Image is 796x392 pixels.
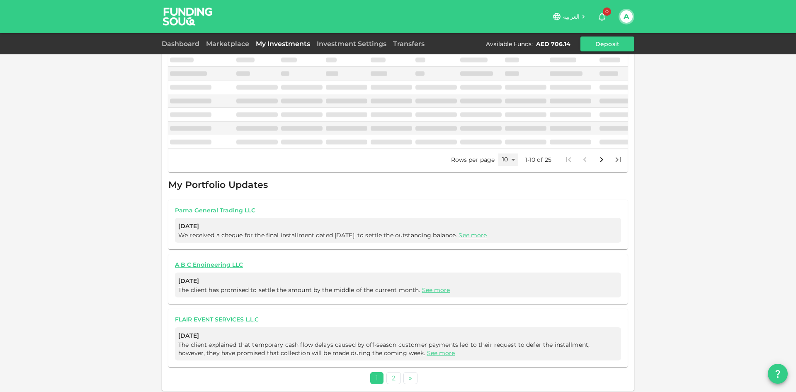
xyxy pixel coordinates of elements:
[620,10,633,23] button: A
[178,231,489,239] span: We received a cheque for the final installment dated [DATE], to settle the outstanding balance.
[178,221,618,231] span: [DATE]
[178,341,590,357] span: The client explained that temporary cash flow delays caused by off-season customer payments led t...
[580,37,634,51] button: Deposit
[525,156,552,164] p: 1-10 of 25
[563,13,580,20] span: العربية
[175,207,621,214] a: Pama General Trading LLC
[422,286,450,294] a: See more
[178,276,618,286] span: [DATE]
[593,151,610,168] button: Go to next page
[768,364,788,384] button: question
[178,286,452,294] span: The client has promised to settle the amount by the middle of the current month.
[486,40,533,48] div: Available Funds :
[168,179,268,190] span: My Portfolio Updates
[175,261,621,269] a: A B C Engineering LLC
[459,231,487,239] a: See more
[403,372,417,384] a: Next
[427,349,455,357] a: See more
[451,156,495,164] p: Rows per page
[409,374,412,382] span: »
[203,40,252,48] a: Marketplace
[594,8,610,25] button: 0
[178,331,618,341] span: [DATE]
[536,40,570,48] div: AED 706.14
[162,40,203,48] a: Dashboard
[390,40,428,48] a: Transfers
[386,372,401,384] a: 2
[603,7,611,16] span: 0
[610,151,626,168] button: Go to last page
[252,40,313,48] a: My Investments
[175,316,621,324] a: FLAIR EVENT SERVICES L.L.C
[313,40,390,48] a: Investment Settings
[498,153,518,166] div: 10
